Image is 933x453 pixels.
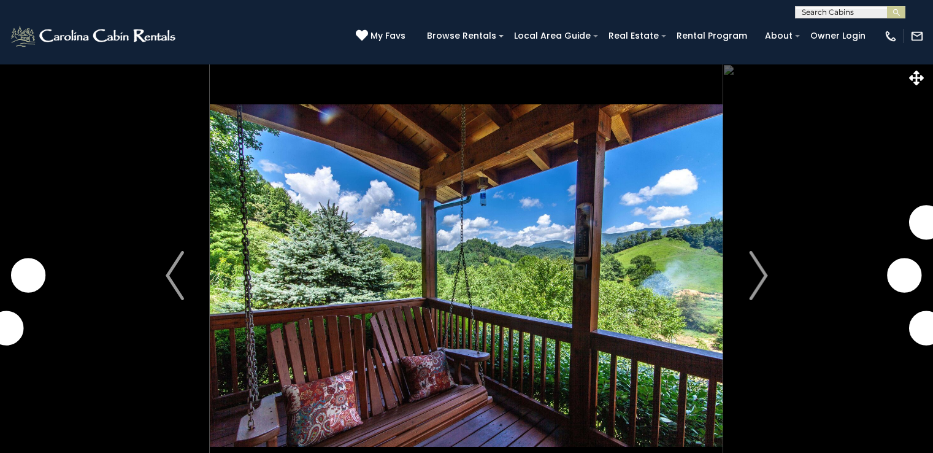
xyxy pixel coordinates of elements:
img: phone-regular-white.png [884,29,897,43]
a: My Favs [356,29,409,43]
img: White-1-2.png [9,24,179,48]
a: Rental Program [670,26,753,45]
a: About [759,26,799,45]
a: Local Area Guide [508,26,597,45]
img: arrow [166,251,184,300]
img: arrow [749,251,767,300]
img: mail-regular-white.png [910,29,924,43]
a: Browse Rentals [421,26,502,45]
a: Owner Login [804,26,872,45]
span: My Favs [371,29,405,42]
a: Real Estate [602,26,665,45]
